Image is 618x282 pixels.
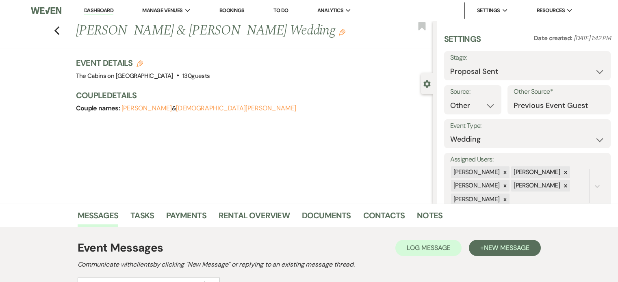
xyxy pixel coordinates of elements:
a: Tasks [130,209,154,227]
span: & [121,104,296,112]
a: Payments [166,209,206,227]
span: Analytics [317,6,343,15]
button: Edit [339,28,345,36]
label: Stage: [450,52,605,64]
div: [PERSON_NAME] [511,166,561,178]
a: Contacts [363,209,405,227]
h3: Couple Details [76,90,425,101]
div: [PERSON_NAME] [451,166,501,178]
span: The Cabins on [GEOGRAPHIC_DATA] [76,72,173,80]
label: Assigned Users: [450,154,605,166]
a: Notes [417,209,442,227]
button: +New Message [469,240,540,256]
div: [PERSON_NAME] [511,180,561,192]
span: Couple names: [76,104,121,112]
h1: [PERSON_NAME] & [PERSON_NAME] Wedding [76,21,358,41]
span: 130 guests [182,72,210,80]
label: Source: [450,86,496,98]
button: [DEMOGRAPHIC_DATA][PERSON_NAME] [176,105,296,112]
span: Settings [477,6,500,15]
a: Documents [302,209,351,227]
button: Close lead details [423,80,431,87]
a: Bookings [219,7,245,14]
span: New Message [484,243,529,252]
h2: Communicate with clients by clicking "New Message" or replying to an existing message thread. [78,260,541,269]
h1: Event Messages [78,239,163,256]
span: [DATE] 1:42 PM [574,34,611,42]
a: To Do [273,7,288,14]
div: [PERSON_NAME] [451,194,501,205]
a: Messages [78,209,119,227]
img: Weven Logo [31,2,61,19]
button: Log Message [395,240,462,256]
span: Resources [537,6,565,15]
h3: Event Details [76,57,210,69]
label: Event Type: [450,120,605,132]
span: Manage Venues [142,6,182,15]
button: [PERSON_NAME] [121,105,172,112]
a: Rental Overview [219,209,290,227]
label: Other Source* [514,86,605,98]
span: Date created: [534,34,574,42]
div: [PERSON_NAME] [451,180,501,192]
a: Dashboard [84,7,113,15]
span: Log Message [407,243,450,252]
h3: Settings [444,33,481,51]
